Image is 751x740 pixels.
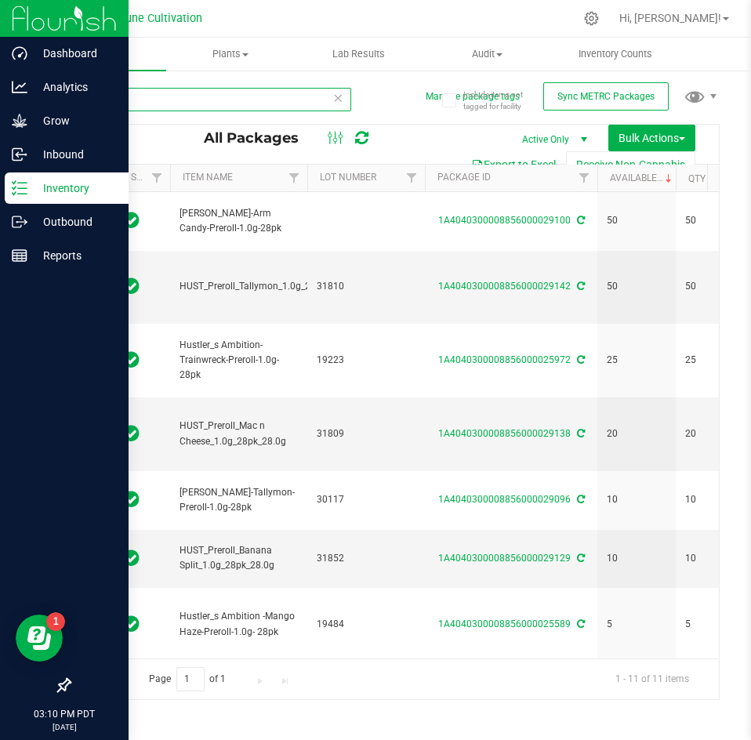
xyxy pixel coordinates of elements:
input: Search Package ID, Item Name, SKU, Lot or Part Number... [69,88,351,111]
a: 1A4040300008856000029096 [438,494,571,505]
span: 25 [685,353,745,368]
p: Inventory [27,179,122,198]
a: 1A4040300008856000025972 [438,354,571,365]
span: 19223 [317,353,415,368]
a: 1A4040300008856000029129 [438,553,571,564]
a: Filter [144,165,170,191]
span: 30117 [317,492,415,507]
span: Hustler_s Ambition -Mango Haze-Preroll-1.0g- 28pk [180,609,298,639]
span: In Sync [123,349,140,371]
span: 10 [607,551,666,566]
iframe: Resource center unread badge [46,612,65,631]
p: Outbound [27,212,122,231]
p: Analytics [27,78,122,96]
button: Export to Excel [461,151,566,178]
iframe: Resource center [16,615,63,662]
span: Bulk Actions [619,132,685,144]
a: Qty [688,173,706,184]
span: In Sync [123,547,140,569]
a: 1A4040300008856000025589 [438,618,571,629]
button: Sync METRC Packages [543,82,669,111]
span: Inventory Counts [557,47,673,61]
button: Receive Non-Cannabis [566,151,695,178]
span: In Sync [123,488,140,510]
span: 5 [685,617,745,632]
inline-svg: Inbound [12,147,27,162]
inline-svg: Analytics [12,79,27,95]
p: Grow [27,111,122,130]
span: All Packages [204,129,314,147]
a: 1A4040300008856000029138 [438,428,571,439]
span: [PERSON_NAME]-Tallymon-Preroll-1.0g-28pk [180,485,298,515]
span: Sync from Compliance System [575,215,585,226]
span: In Sync [123,209,140,231]
a: 1A4040300008856000029142 [438,281,571,292]
a: Lab Results [295,38,423,71]
span: Plants [167,47,294,61]
span: Clear [332,88,343,108]
span: Sync from Compliance System [575,553,585,564]
a: Filter [399,165,425,191]
p: Reports [27,246,122,265]
span: In Sync [123,275,140,297]
inline-svg: Reports [12,248,27,263]
a: 1A4040300008856000029100 [438,215,571,226]
a: Package ID [437,172,491,183]
span: Page of 1 [136,667,239,691]
button: Manage package tags [426,90,520,103]
span: Dune Cultivation [118,12,202,25]
span: 20 [607,426,666,441]
inline-svg: Inventory [12,180,27,196]
span: 50 [607,279,666,294]
inline-svg: Dashboard [12,45,27,61]
span: 5 [607,617,666,632]
a: Inventory Counts [551,38,680,71]
span: 50 [685,279,745,294]
span: Include items not tagged for facility [463,89,542,112]
button: Bulk Actions [608,125,695,151]
span: Sync from Compliance System [575,428,585,439]
span: 19484 [317,617,415,632]
span: Hi, [PERSON_NAME]! [619,12,721,24]
span: Hustler_s Ambition-Trainwreck-Preroll-1.0g- 28pk [180,338,298,383]
span: Sync from Compliance System [575,618,585,629]
a: Plants [166,38,295,71]
span: Sync from Compliance System [575,281,585,292]
a: Lot Number [320,172,376,183]
span: In Sync [123,423,140,444]
span: HUST_Preroll_Tallymon_1.0g_28pk_28.0g [180,279,354,294]
span: 25 [607,353,666,368]
span: 1 - 11 of 11 items [603,667,702,691]
span: 10 [607,492,666,507]
p: 03:10 PM PDT [7,707,122,721]
p: Dashboard [27,44,122,63]
span: 31810 [317,279,415,294]
inline-svg: Outbound [12,214,27,230]
span: [PERSON_NAME]-Arm Candy-Preroll-1.0g-28pk [180,206,298,236]
span: Audit [423,47,550,61]
inline-svg: Grow [12,113,27,129]
span: 31852 [317,551,415,566]
a: Item Name [183,172,233,183]
span: 10 [685,551,745,566]
span: Lab Results [311,47,406,61]
a: Audit [423,38,551,71]
a: Filter [571,165,597,191]
span: HUST_Preroll_Mac n Cheese_1.0g_28pk_28.0g [180,419,298,448]
span: HUST_Preroll_Banana Split_1.0g_28pk_28.0g [180,543,298,573]
span: 31809 [317,426,415,441]
span: Sync METRC Packages [557,91,655,102]
span: 20 [685,426,745,441]
p: [DATE] [7,721,122,733]
span: Sync from Compliance System [575,354,585,365]
a: Sync Status [104,172,165,183]
a: Filter [281,165,307,191]
span: 50 [685,213,745,228]
div: Manage settings [582,11,601,26]
input: 1 [176,667,205,691]
span: 50 [607,213,666,228]
span: 10 [685,492,745,507]
p: Inbound [27,145,122,164]
span: Sync from Compliance System [575,494,585,505]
